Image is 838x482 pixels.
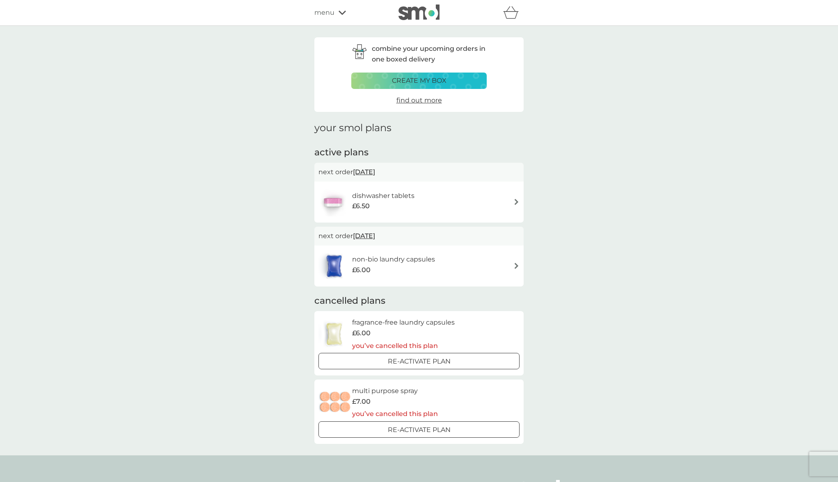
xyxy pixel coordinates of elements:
[318,188,347,216] img: dishwasher tablets
[314,295,524,307] h2: cancelled plans
[396,95,442,106] a: find out more
[352,396,371,407] span: £7.00
[352,341,455,351] p: you’ve cancelled this plan
[353,164,375,180] span: [DATE]
[388,425,451,435] p: Re-activate Plan
[318,320,350,348] img: fragrance-free laundry capsules
[314,122,524,134] h1: your smol plans
[352,386,438,396] h6: multi purpose spray
[396,96,442,104] span: find out more
[318,231,520,241] p: next order
[318,388,352,417] img: multi purpose spray
[318,353,520,369] button: Re-activate Plan
[318,167,520,177] p: next order
[352,201,370,211] span: £6.50
[353,228,375,244] span: [DATE]
[314,7,334,18] span: menu
[513,263,520,269] img: arrow right
[398,5,440,20] img: smol
[352,409,438,419] p: you’ve cancelled this plan
[388,356,451,367] p: Re-activate Plan
[352,265,371,275] span: £6.00
[503,5,524,21] div: basket
[318,252,350,280] img: non-bio laundry capsules
[352,328,371,339] span: £6.00
[392,75,446,86] p: create my box
[314,146,524,159] h2: active plans
[372,43,487,64] p: combine your upcoming orders in one boxed delivery
[352,254,435,265] h6: non-bio laundry capsules
[352,191,414,201] h6: dishwasher tablets
[318,421,520,438] button: Re-activate Plan
[351,73,487,89] button: create my box
[513,199,520,205] img: arrow right
[352,317,455,328] h6: fragrance-free laundry capsules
